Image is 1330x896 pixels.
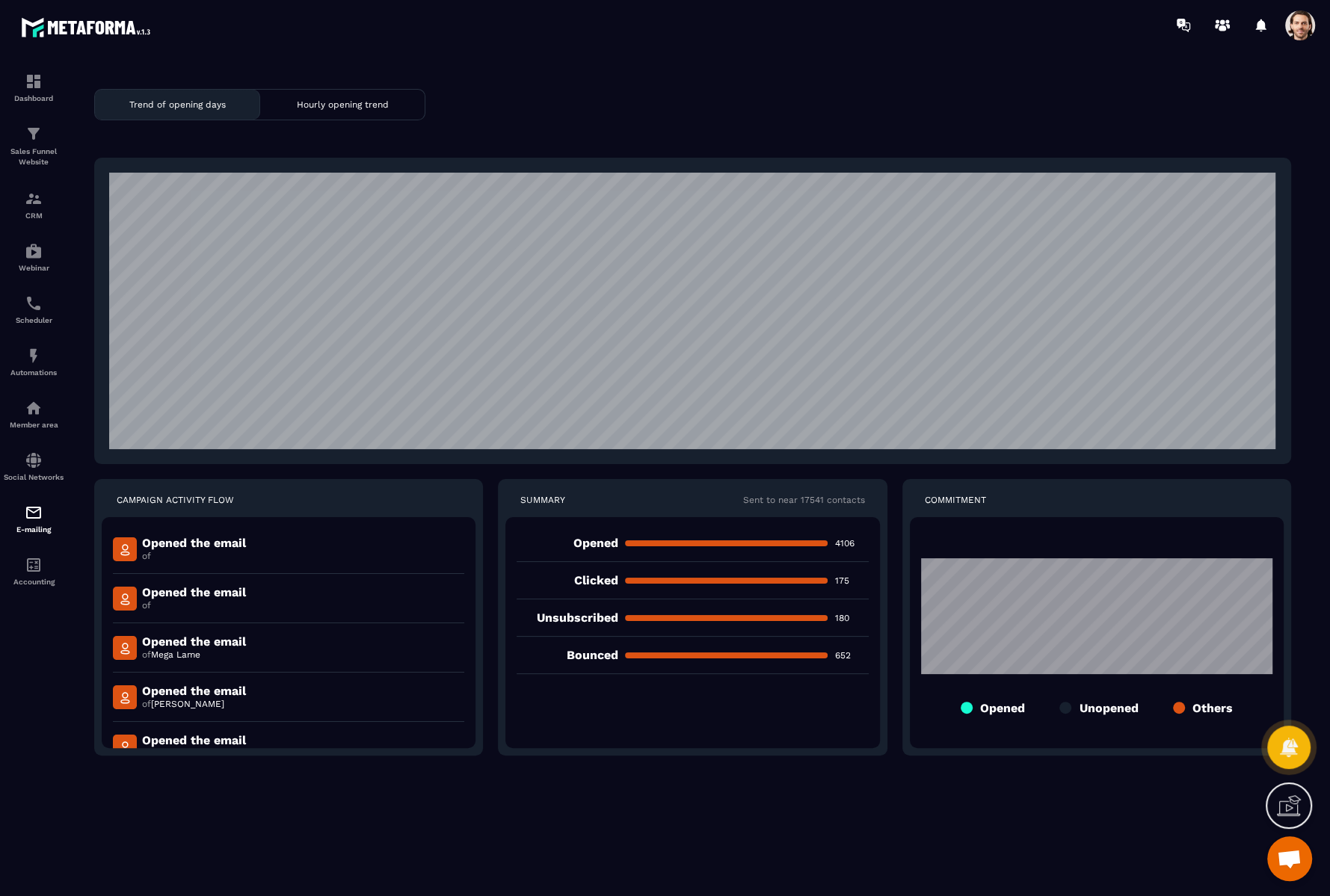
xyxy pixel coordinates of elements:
[25,504,43,522] img: email
[25,294,43,312] img: scheduler
[4,388,64,440] a: automationsautomationsMember area
[517,648,618,662] p: bounced
[4,421,64,429] p: Member area
[520,494,565,506] p: SUMMARY
[297,99,389,110] p: Hourly opening trend
[142,599,246,611] p: of
[1079,701,1138,715] p: Unopened
[925,494,986,506] p: COMMITMENT
[4,283,64,336] a: schedulerschedulerScheduler
[113,587,137,611] img: mail-detail-icon.f3b144a5.svg
[113,636,137,660] img: mail-detail-icon.f3b144a5.svg
[4,473,64,481] p: Social Networks
[25,72,43,90] img: formation
[743,494,865,506] p: Sent to near 17541 contacts
[142,684,246,698] p: Opened the email
[835,575,869,587] p: 175
[142,649,246,661] p: of
[25,125,43,143] img: formation
[142,536,246,550] p: Opened the email
[4,231,64,283] a: automationsautomationsWebinar
[4,61,64,114] a: formationformationDashboard
[142,634,246,649] p: Opened the email
[835,612,869,624] p: 180
[4,146,64,167] p: Sales Funnel Website
[151,699,224,709] span: [PERSON_NAME]
[142,550,246,562] p: of
[835,649,869,661] p: 652
[4,316,64,324] p: Scheduler
[25,451,43,469] img: social-network
[25,347,43,365] img: automations
[980,701,1025,715] p: Opened
[142,733,246,747] p: Opened the email
[25,556,43,574] img: accountant
[113,685,137,709] img: mail-detail-icon.f3b144a5.svg
[835,537,869,549] p: 4106
[142,698,246,710] p: of
[25,242,43,260] img: automations
[151,649,200,660] span: Mega Lame
[25,399,43,417] img: automations
[4,264,64,272] p: Webinar
[4,440,64,492] a: social-networksocial-networkSocial Networks
[113,735,137,758] img: mail-detail-icon.f3b144a5.svg
[4,94,64,102] p: Dashboard
[517,573,618,587] p: clicked
[4,211,64,220] p: CRM
[4,492,64,545] a: emailemailE-mailing
[517,536,618,550] p: opened
[4,179,64,231] a: formationformationCRM
[4,336,64,388] a: automationsautomationsAutomations
[142,585,246,599] p: Opened the email
[4,525,64,534] p: E-mailing
[129,99,226,110] p: Trend of opening days
[25,190,43,208] img: formation
[21,13,156,41] img: logo
[142,747,246,759] p: of
[517,611,618,625] p: unsubscribed
[113,537,137,561] img: mail-detail-icon.f3b144a5.svg
[1267,836,1312,881] div: Open chat
[4,368,64,377] p: Automations
[4,578,64,586] p: Accounting
[117,494,234,506] p: CAMPAIGN ACTIVITY FLOW
[1192,701,1233,715] p: Others
[4,114,64,179] a: formationformationSales Funnel Website
[4,545,64,597] a: accountantaccountantAccounting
